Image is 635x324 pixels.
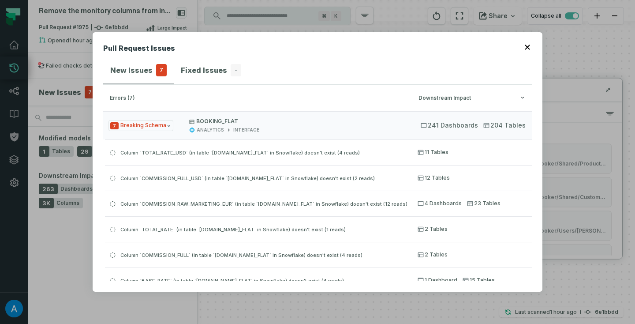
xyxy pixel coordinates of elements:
[418,277,457,284] span: 1 Dashboard
[105,139,532,165] button: Column `TOTAL_RATE_USD` (in table `[DOMAIN_NAME]_FLAT` in Snowflake) doesn't exist (4 reads)11 Ta...
[105,242,532,267] button: Column `COMMISSION_FULL` (in table `[DOMAIN_NAME]_FLAT` in Snowflake) doesn't exist (4 reads)2 Ta...
[120,150,360,156] span: Column `TOTAL_RATE_USD` (in table `[DOMAIN_NAME]_FLAT` in Snowflake) doesn't exist (4 reads)
[103,111,532,307] div: errors (7)Downstream Impact
[105,216,532,241] button: Column `TOTAL_RATE` (in table `[DOMAIN_NAME]_FLAT` in Snowflake) doesn't exist (1 reads)2 Tables
[110,122,119,129] span: Severity
[463,277,495,284] span: 15 Tables
[418,226,448,233] span: 2 Tables
[418,200,462,207] span: 4 Dashboards
[156,64,167,76] span: 7
[103,111,532,139] button: Issue TypeBOOKING_FLATANALYTICSINTERFACE241 Dashboards204 Tables
[108,120,173,131] span: Issue Type
[418,95,525,102] div: Downstream Impact
[110,65,153,75] h4: New Issues
[105,165,532,190] button: Column `COMMISSION_FULL_USD` (in table `[DOMAIN_NAME]_FLAT` in Snowflake) doesn't exist (2 reads)...
[105,191,532,216] button: Column `COMMISSION_RAW_MARKETING_EUR` (in table `[DOMAIN_NAME]_FLAT` in Snowflake) doesn't exist ...
[418,149,448,156] span: 11 Tables
[418,251,448,258] span: 2 Tables
[233,127,259,133] div: INTERFACE
[467,200,501,207] span: 23 Tables
[120,201,407,207] span: Column `COMMISSION_RAW_MARKETING_EUR` (in table `[DOMAIN_NAME]_FLAT` in Snowflake) doesn't exist ...
[120,175,375,181] span: Column `COMMISSION_FULL_USD` (in table `[DOMAIN_NAME]_FLAT` in Snowflake) doesn't exist (2 reads)
[120,226,346,233] span: Column `TOTAL_RATE` (in table `[DOMAIN_NAME]_FLAT` in Snowflake) doesn't exist (1 reads)
[197,127,224,133] div: ANALYTICS
[421,121,478,130] span: 241 Dashboards
[110,95,413,102] div: errors (7)
[120,252,362,258] span: Column `COMMISSION_FULL` (in table `[DOMAIN_NAME]_FLAT` in Snowflake) doesn't exist (4 reads)
[418,174,450,181] span: 12 Tables
[103,43,175,57] h2: Pull Request Issues
[189,118,405,125] p: BOOKING_FLAT
[103,139,532,301] div: Issue TypeBOOKING_FLATANALYTICSINTERFACE241 Dashboards204 Tables
[105,267,532,293] button: Column `BASE_RATE` (in table `[DOMAIN_NAME]_FLAT` in Snowflake) doesn't exist (4 reads)1 Dashboar...
[110,95,525,102] button: errors (7)Downstream Impact
[120,278,344,284] span: Column `BASE_RATE` (in table `[DOMAIN_NAME]_FLAT` in Snowflake) doesn't exist (4 reads)
[483,121,526,130] span: 204 Tables
[181,65,227,75] h4: Fixed Issues
[231,64,241,76] span: -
